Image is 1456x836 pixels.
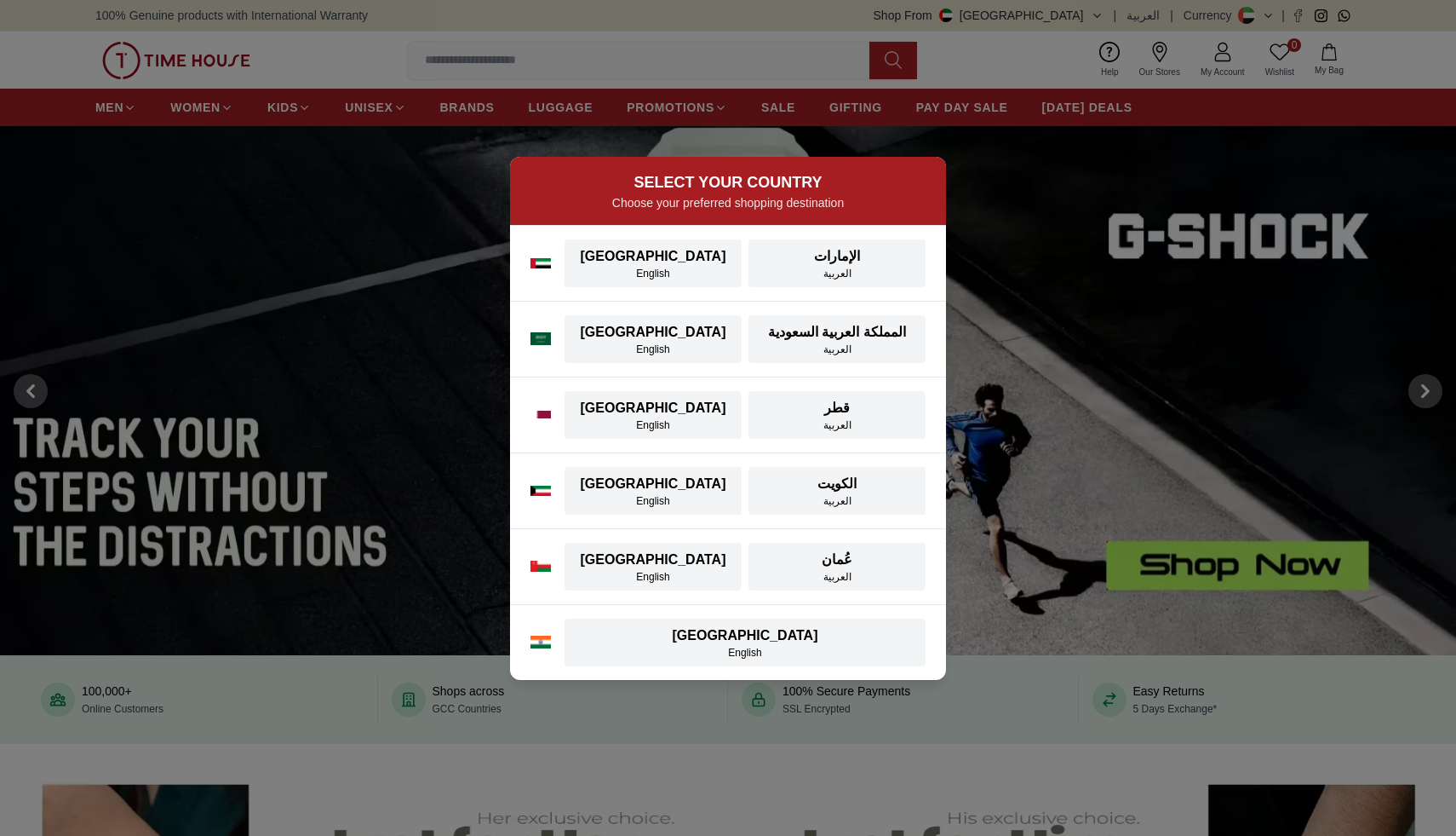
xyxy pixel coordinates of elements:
button: [GEOGRAPHIC_DATA]English [565,315,742,363]
img: Kuwait flag [530,486,551,496]
div: [GEOGRAPHIC_DATA] [575,246,731,267]
div: English [575,267,731,280]
button: [GEOGRAPHIC_DATA]English [565,239,742,287]
img: UAE flag [530,258,551,268]
div: العربية [759,570,915,584]
div: English [575,418,731,432]
div: العربية [759,494,915,508]
div: English [575,494,731,508]
button: الإماراتالعربية [748,239,926,287]
button: [GEOGRAPHIC_DATA]English [565,543,742,591]
button: عُمانالعربية [748,543,926,591]
div: العربية [759,343,915,356]
button: [GEOGRAPHIC_DATA]English [565,391,742,439]
img: India flag [530,636,551,649]
div: English [575,646,915,660]
button: قطرالعربية [748,391,926,439]
p: Choose your preferred shopping destination [530,194,926,211]
div: English [575,570,731,584]
div: عُمان [759,550,915,570]
button: الكويتالعربية [748,467,926,515]
div: الكويت [759,474,915,494]
div: الإمارات [759,246,915,267]
h2: SELECT YOUR COUNTRY [530,170,926,194]
button: المملكة العربية السعوديةالعربية [748,315,926,363]
img: Qatar flag [530,411,551,419]
button: [GEOGRAPHIC_DATA]English [565,467,742,515]
img: Oman flag [530,561,551,572]
div: [GEOGRAPHIC_DATA] [575,474,731,494]
div: [GEOGRAPHIC_DATA] [575,398,731,418]
div: قطر [759,398,915,418]
div: [GEOGRAPHIC_DATA] [575,322,731,343]
div: [GEOGRAPHIC_DATA] [575,626,915,646]
div: English [575,343,731,356]
button: [GEOGRAPHIC_DATA]English [565,619,926,666]
div: [GEOGRAPHIC_DATA] [575,550,731,570]
div: العربية [759,418,915,432]
div: العربية [759,267,915,280]
div: المملكة العربية السعودية [759,322,915,343]
img: Saudi Arabia flag [530,332,551,346]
